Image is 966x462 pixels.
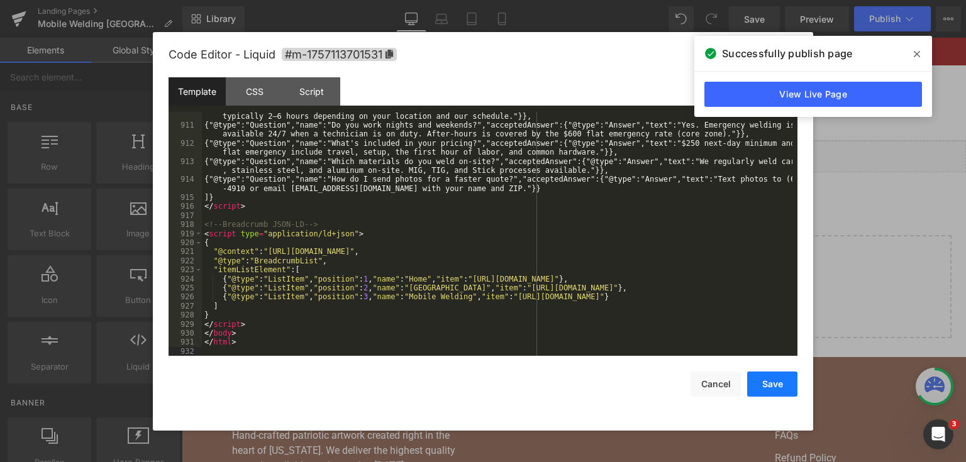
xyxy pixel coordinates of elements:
[169,202,202,211] div: 916
[593,413,734,428] a: Refund Policy
[593,390,734,405] a: FAQs
[197,9,587,18] a: Handcrafted in [US_STATE] • 100% American Made • Free Shipping Over $100
[169,48,275,61] span: Code Editor - Liquid
[169,238,202,247] div: 920
[397,227,511,252] a: Add Single Section
[949,419,959,429] span: 3
[747,371,797,397] button: Save
[35,262,750,271] p: or Drag & Drop elements from left sidebar
[169,311,202,319] div: 928
[169,320,202,329] div: 929
[169,302,202,311] div: 927
[169,256,202,265] div: 922
[169,347,202,356] div: 932
[169,329,202,338] div: 930
[169,102,202,121] div: 910
[169,139,202,157] div: 912
[169,193,202,202] div: 915
[169,211,202,220] div: 917
[274,227,387,252] a: Explore Blocks
[169,175,202,193] div: 914
[169,265,202,274] div: 923
[169,77,226,106] div: Template
[226,77,283,106] div: CSS
[169,338,202,346] div: 931
[169,283,202,292] div: 925
[722,46,852,61] span: Successfully publish page
[50,390,289,436] p: Hand-crafted patriotic artwork created right in the heart of [US_STATE]. We deliver the highest q...
[169,220,202,229] div: 918
[169,121,202,139] div: 911
[704,82,922,107] a: View Live Page
[169,275,202,283] div: 924
[283,77,340,106] div: Script
[169,247,202,256] div: 921
[169,229,202,238] div: 919
[169,292,202,301] div: 926
[691,371,741,397] button: Cancel
[923,419,953,449] iframe: Intercom live chat
[169,157,202,175] div: 913
[282,48,397,61] span: Click to copy
[593,366,734,378] h2: Support
[50,366,289,378] h2: American-Made Excellence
